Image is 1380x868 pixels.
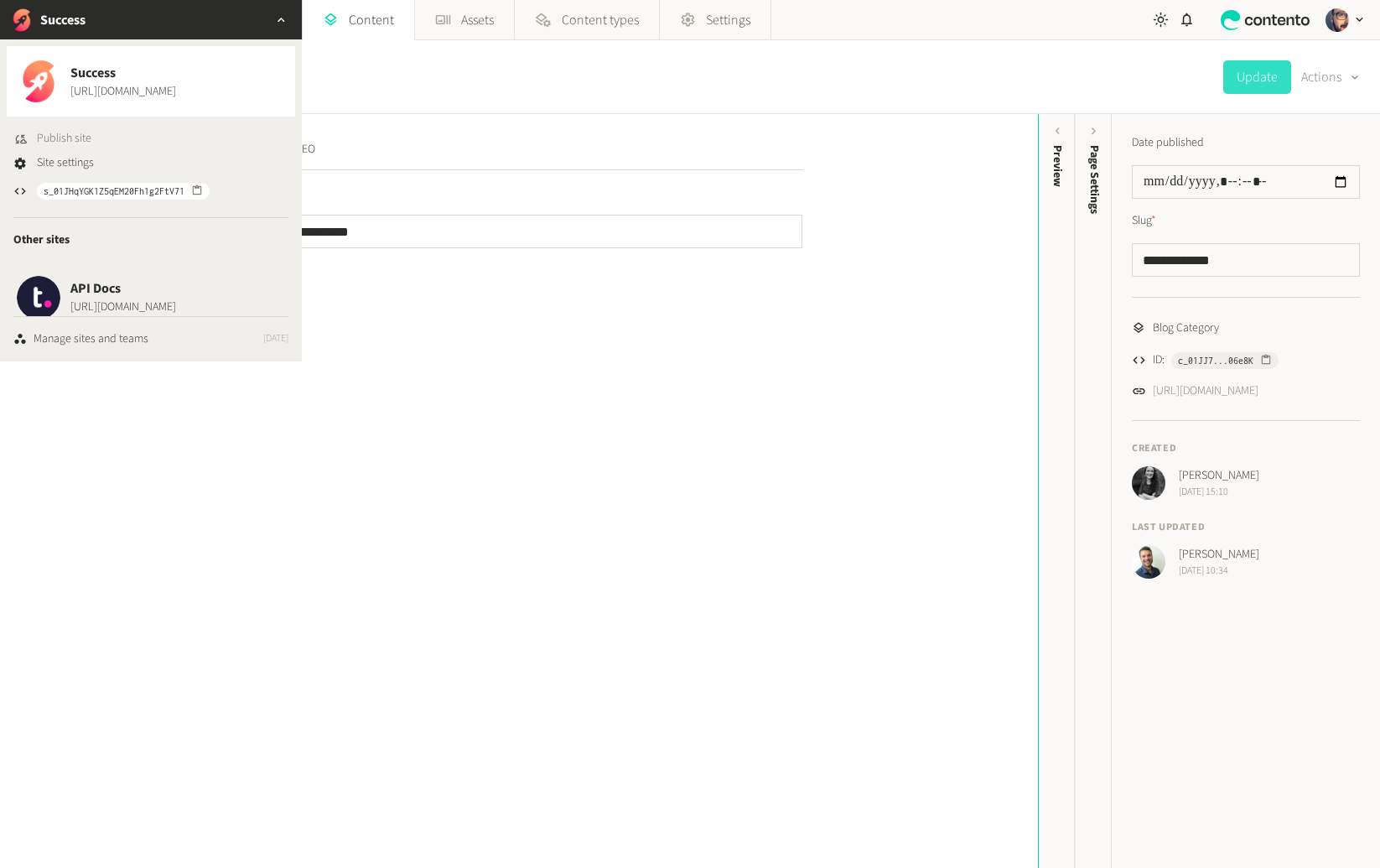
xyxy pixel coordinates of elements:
[40,10,86,30] h2: Success
[1153,320,1219,337] span: Blog Category
[296,141,315,170] button: SEO
[13,330,148,348] a: Manage sites and teams
[13,154,94,172] a: Site settings
[34,330,148,348] div: Manage sites and teams
[1132,441,1360,456] h4: Created
[70,63,176,83] span: Success
[1301,60,1360,94] button: Actions
[1132,212,1156,230] label: Slug
[263,332,288,347] span: [DATE]
[1132,520,1360,535] h4: Last updated
[1171,352,1279,369] button: c_01JJ7...06e8K
[13,130,91,148] button: Publish site
[17,276,60,320] img: API Docs
[37,154,94,172] span: Site settings
[1179,485,1259,500] span: [DATE] 15:10
[1049,145,1066,187] div: Preview
[1153,382,1258,400] a: [URL][DOMAIN_NAME]
[562,10,639,30] span: Content types
[7,218,295,262] div: Other sites
[37,130,91,148] span: Publish site
[70,278,176,299] span: API Docs
[37,183,210,200] button: s_01JHqYGK1Z5qEM20Fh1g2FtV71
[1179,467,1259,485] span: [PERSON_NAME]
[1326,8,1349,32] img: Josh Angell
[1223,60,1291,94] button: Update
[1132,134,1204,152] label: Date published
[44,184,184,199] span: s_01JHqYGK1Z5qEM20Fh1g2FtV71
[706,10,750,30] span: Settings
[17,60,60,103] img: Success
[1179,546,1259,564] span: [PERSON_NAME]
[1153,351,1165,369] span: ID:
[1179,564,1259,579] span: [DATE] 10:34
[1132,466,1165,500] img: Hollie Duncan
[7,262,295,333] button: API DocsAPI Docs[URL][DOMAIN_NAME]
[70,83,176,101] a: [URL][DOMAIN_NAME]
[10,8,34,32] img: Success
[1132,545,1165,579] img: Philipp Maucher
[70,299,176,316] span: [URL][DOMAIN_NAME]
[1178,353,1253,368] span: c_01JJ7...06e8K
[1086,145,1103,214] span: Page Settings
